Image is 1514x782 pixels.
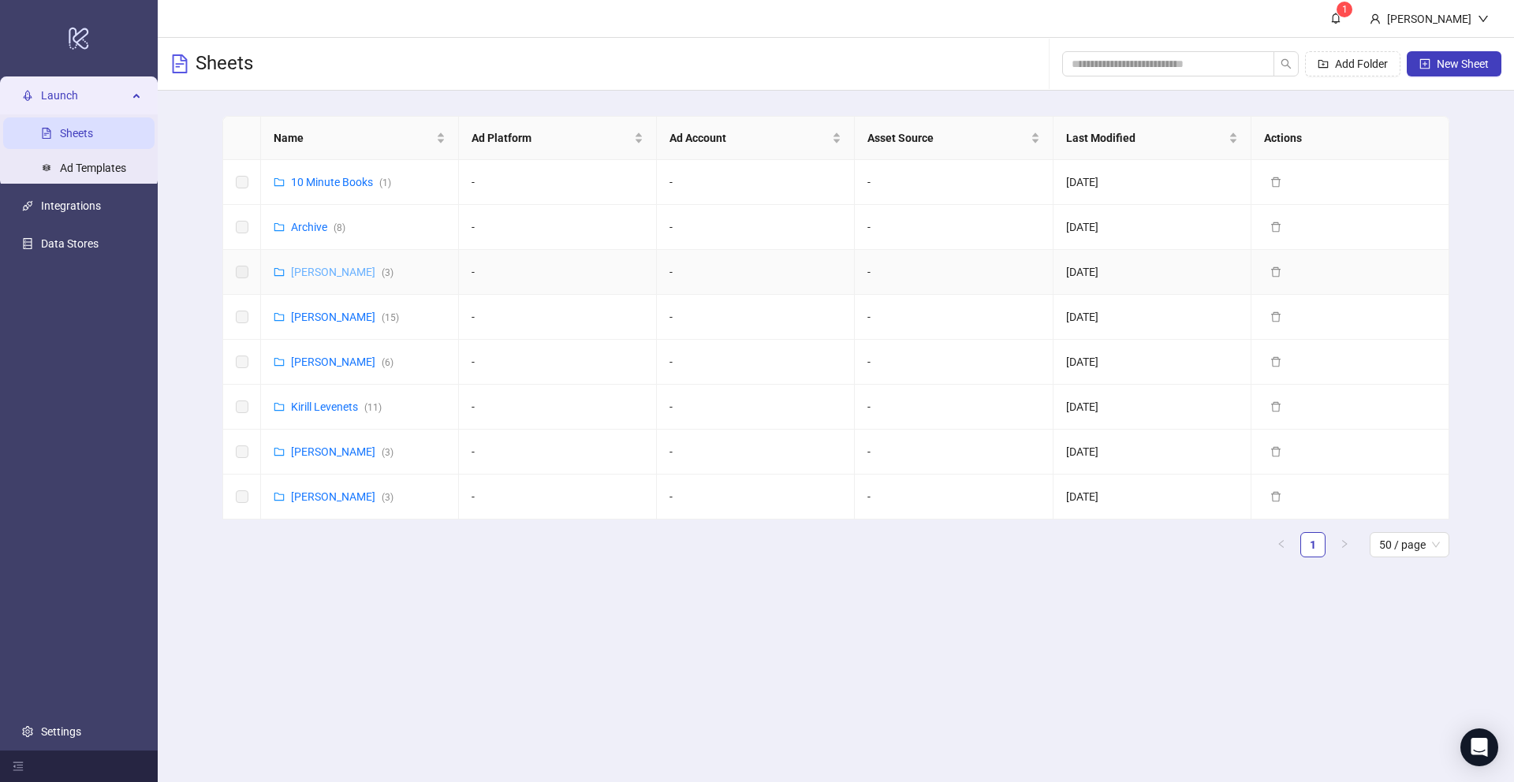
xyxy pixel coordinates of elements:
[1330,13,1341,24] span: bell
[382,357,393,368] span: ( 6 )
[855,295,1053,340] td: -
[1332,532,1357,557] button: right
[364,402,382,413] span: ( 11 )
[1270,401,1281,412] span: delete
[274,401,285,412] span: folder
[459,430,657,475] td: -
[657,117,855,160] th: Ad Account
[41,725,81,738] a: Settings
[13,761,24,772] span: menu-fold
[1053,430,1251,475] td: [DATE]
[1478,13,1489,24] span: down
[459,250,657,295] td: -
[1053,385,1251,430] td: [DATE]
[274,446,285,457] span: folder
[1340,539,1349,549] span: right
[274,491,285,502] span: folder
[855,160,1053,205] td: -
[1053,205,1251,250] td: [DATE]
[855,475,1053,519] td: -
[291,266,393,278] a: [PERSON_NAME](3)
[1370,532,1449,557] div: Page Size
[379,177,391,188] span: ( 1 )
[1053,475,1251,519] td: [DATE]
[459,340,657,385] td: -
[22,90,33,101] span: rocket
[1270,311,1281,322] span: delete
[274,311,285,322] span: folder
[657,250,855,295] td: -
[1270,491,1281,502] span: delete
[334,222,345,233] span: ( 8 )
[274,129,433,147] span: Name
[1437,58,1489,70] span: New Sheet
[274,222,285,233] span: folder
[855,340,1053,385] td: -
[669,129,829,147] span: Ad Account
[1318,58,1329,69] span: folder-add
[1269,532,1294,557] button: left
[1053,295,1251,340] td: [DATE]
[1381,10,1478,28] div: [PERSON_NAME]
[1270,356,1281,367] span: delete
[382,267,393,278] span: ( 3 )
[41,237,99,250] a: Data Stores
[1066,129,1225,147] span: Last Modified
[1270,177,1281,188] span: delete
[1270,266,1281,277] span: delete
[41,199,101,212] a: Integrations
[1407,51,1501,76] button: New Sheet
[657,475,855,519] td: -
[855,117,1053,160] th: Asset Source
[657,205,855,250] td: -
[855,250,1053,295] td: -
[1337,2,1352,17] sup: 1
[291,221,345,233] a: Archive(8)
[1419,58,1430,69] span: plus-square
[382,492,393,503] span: ( 3 )
[1305,51,1400,76] button: Add Folder
[472,129,631,147] span: Ad Platform
[1301,533,1325,557] a: 1
[855,385,1053,430] td: -
[459,160,657,205] td: -
[291,176,391,188] a: 10 Minute Books(1)
[291,311,399,323] a: [PERSON_NAME](15)
[170,54,189,73] span: file-text
[855,205,1053,250] td: -
[657,160,855,205] td: -
[657,430,855,475] td: -
[261,117,459,160] th: Name
[855,430,1053,475] td: -
[60,162,126,174] a: Ad Templates
[1053,250,1251,295] td: [DATE]
[1270,446,1281,457] span: delete
[1460,728,1498,766] div: Open Intercom Messenger
[274,266,285,277] span: folder
[382,312,399,323] span: ( 15 )
[1053,117,1251,160] th: Last Modified
[1269,532,1294,557] li: Previous Page
[382,447,393,458] span: ( 3 )
[1251,117,1449,160] th: Actions
[459,385,657,430] td: -
[41,80,128,111] span: Launch
[1300,532,1326,557] li: 1
[291,400,382,413] a: Kirill Levenets(11)
[1053,160,1251,205] td: [DATE]
[459,475,657,519] td: -
[1335,58,1388,70] span: Add Folder
[459,295,657,340] td: -
[1342,4,1348,15] span: 1
[274,177,285,188] span: folder
[291,356,393,368] a: [PERSON_NAME](6)
[1281,58,1292,69] span: search
[1277,539,1286,549] span: left
[196,51,253,76] h3: Sheets
[657,295,855,340] td: -
[291,445,393,458] a: [PERSON_NAME](3)
[274,356,285,367] span: folder
[60,127,93,140] a: Sheets
[459,117,657,160] th: Ad Platform
[1370,13,1381,24] span: user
